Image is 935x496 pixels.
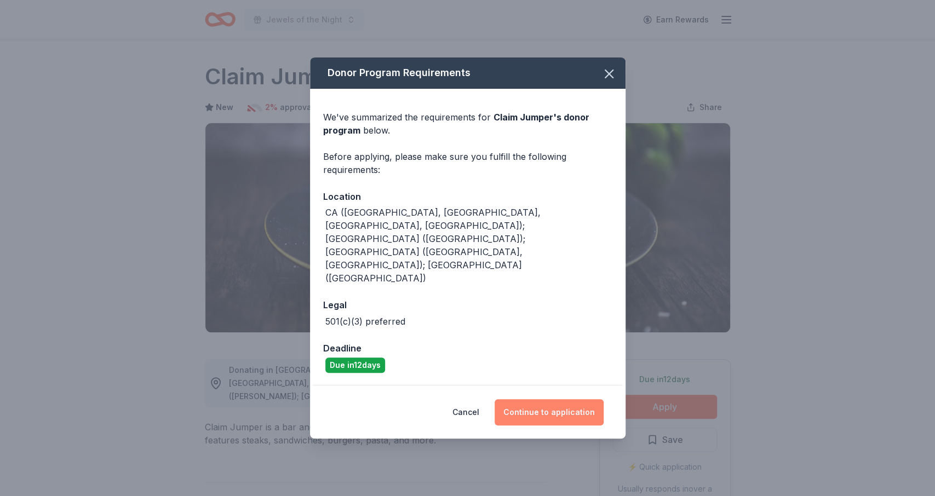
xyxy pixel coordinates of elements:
div: Legal [323,298,612,312]
div: We've summarized the requirements for below. [323,111,612,137]
div: Due in 12 days [325,357,385,373]
div: 501(c)(3) preferred [325,315,405,328]
div: Donor Program Requirements [310,57,626,89]
button: Continue to application [495,399,604,425]
div: CA ([GEOGRAPHIC_DATA], [GEOGRAPHIC_DATA], [GEOGRAPHIC_DATA], [GEOGRAPHIC_DATA]); [GEOGRAPHIC_DATA... [325,206,612,285]
button: Cancel [452,399,479,425]
div: Before applying, please make sure you fulfill the following requirements: [323,150,612,176]
div: Location [323,189,612,204]
div: Deadline [323,341,612,355]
